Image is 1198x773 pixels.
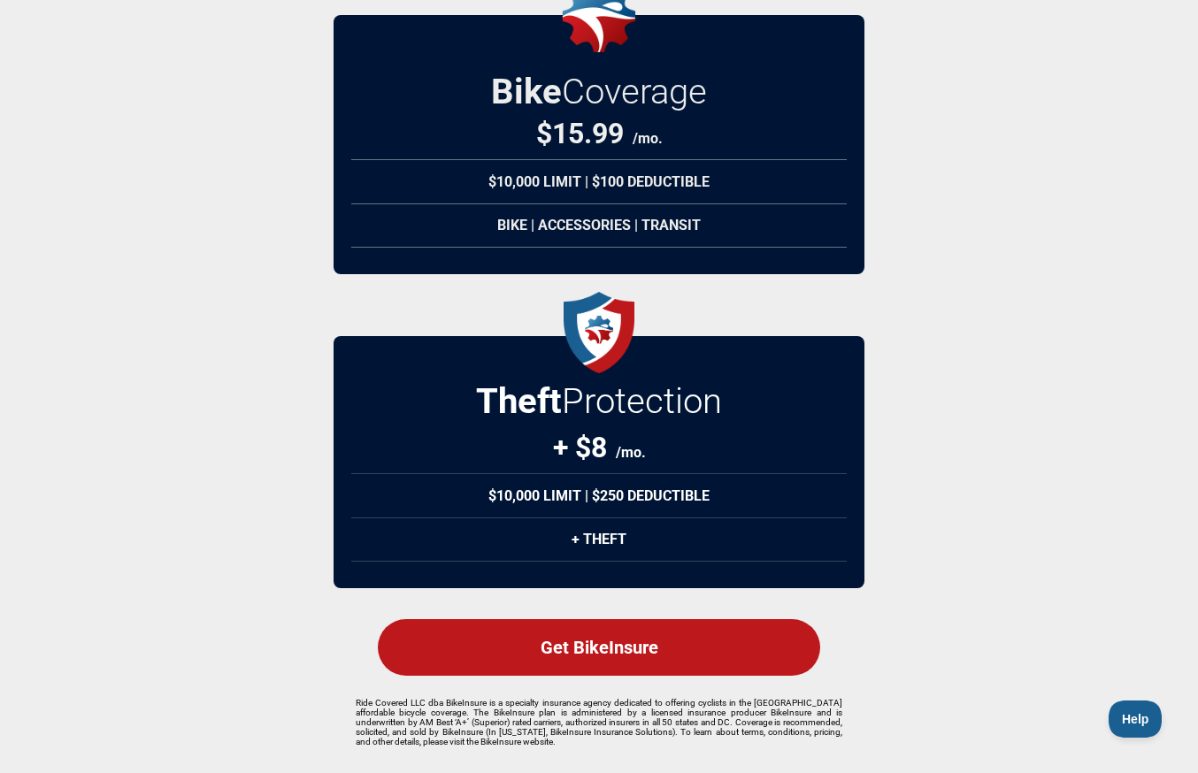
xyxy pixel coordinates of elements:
div: Get BikeInsure [378,619,820,676]
div: + $8 [553,431,646,464]
h2: Bike [491,71,707,112]
span: Coverage [562,71,707,112]
div: Bike | Accessories | Transit [351,203,847,248]
div: + Theft [351,517,847,562]
div: $10,000 Limit | $100 Deductible [351,159,847,204]
strong: Theft [476,380,562,422]
div: $10,000 Limit | $250 Deductible [351,473,847,518]
span: /mo. [616,444,646,461]
span: /mo. [633,130,663,147]
p: Ride Covered LLC dba BikeInsure is a specialty insurance agency dedicated to offering cyclists in... [356,698,842,746]
h2: Protection [476,380,722,422]
iframe: Toggle Customer Support [1109,700,1163,738]
div: $ 15.99 [536,117,663,150]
